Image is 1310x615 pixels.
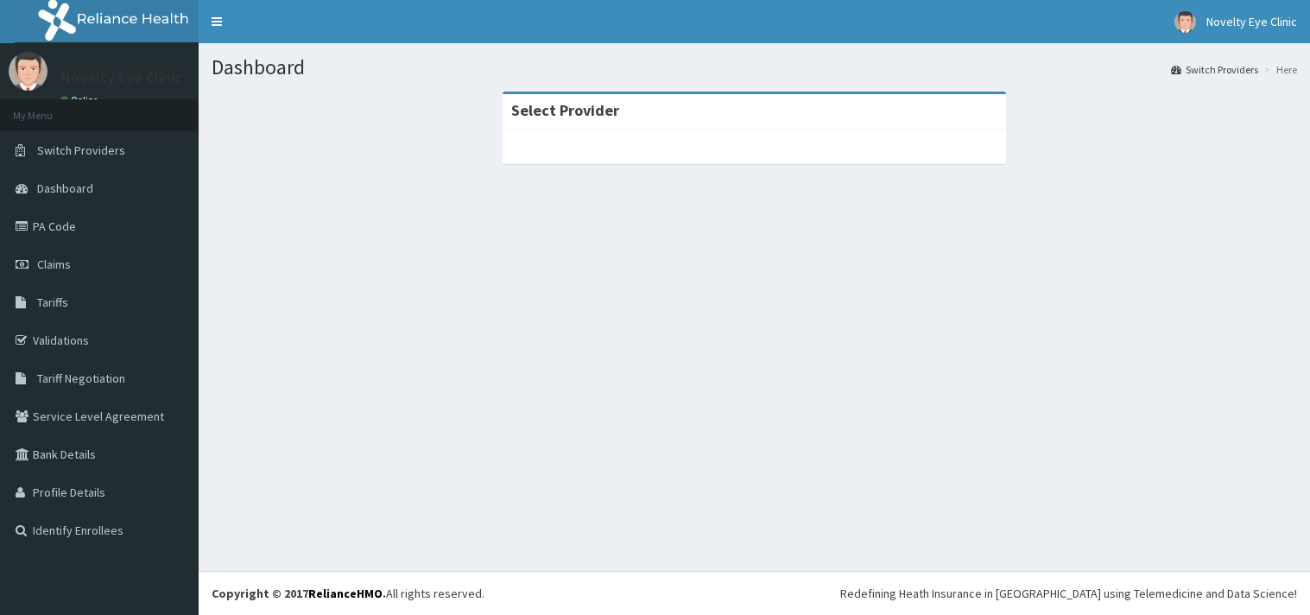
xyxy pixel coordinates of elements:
[1171,62,1258,77] a: Switch Providers
[212,586,386,601] strong: Copyright © 2017 .
[511,100,619,120] strong: Select Provider
[37,143,125,158] span: Switch Providers
[199,571,1310,615] footer: All rights reserved.
[308,586,383,601] a: RelianceHMO
[60,94,102,106] a: Online
[60,70,182,86] p: Novelty Eye Clinic
[9,52,47,91] img: User Image
[1174,11,1196,33] img: User Image
[37,371,125,386] span: Tariff Negotiation
[37,295,68,310] span: Tariffs
[37,257,71,272] span: Claims
[840,585,1297,602] div: Redefining Heath Insurance in [GEOGRAPHIC_DATA] using Telemedicine and Data Science!
[1260,62,1297,77] li: Here
[1206,14,1297,29] span: Novelty Eye Clinic
[212,56,1297,79] h1: Dashboard
[37,181,93,196] span: Dashboard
